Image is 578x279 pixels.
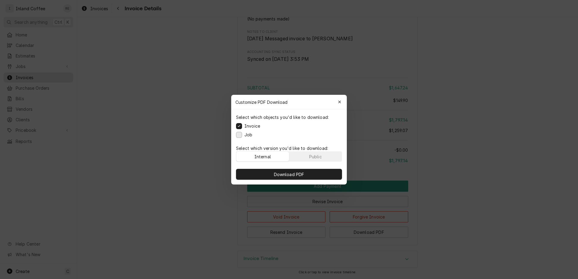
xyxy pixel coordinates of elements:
button: Download PDF [236,169,342,180]
label: Invoice [244,123,260,129]
label: Job [244,132,252,138]
div: Internal [254,153,271,160]
div: Public [309,153,322,160]
p: Select which objects you'd like to download: [236,114,329,120]
div: Customize PDF Download [231,95,347,109]
span: Download PDF [273,171,306,177]
p: Select which version you'd like to download: [236,145,342,151]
